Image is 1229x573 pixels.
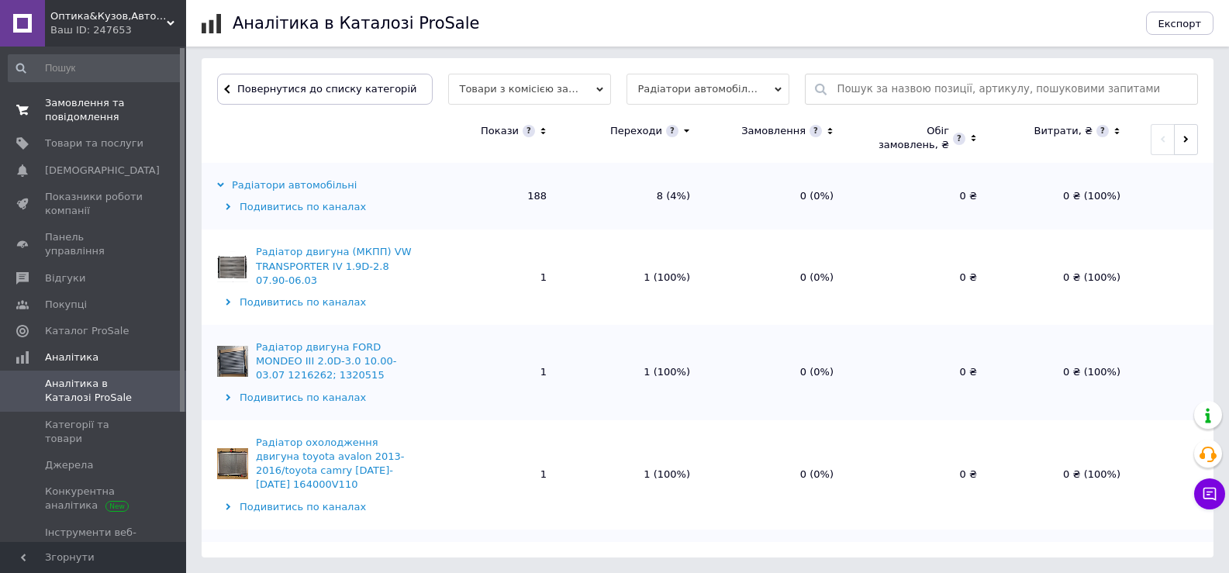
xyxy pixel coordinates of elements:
[45,458,93,472] span: Джерела
[217,500,415,514] div: Подивитись по каналах
[45,485,143,513] span: Конкурентна аналітика
[233,14,479,33] h1: Аналітика в Каталозі ProSale
[993,230,1136,325] td: 0 ₴ (100%)
[419,325,562,420] td: 1
[45,164,160,178] span: [DEMOGRAPHIC_DATA]
[849,163,993,230] td: 0 ₴
[627,74,789,105] span: Радіатори автомобільні
[233,83,416,95] span: Повернутися до списку категорій
[45,377,143,405] span: Аналітика в Каталозі ProSale
[217,448,248,479] img: Радіатор охолодження двигуна toyota avalon 2013-2016/toyota camry 2012-2017 164000V110
[256,436,415,492] div: Радіатор охолодження двигуна toyota avalon 2013-2016/toyota camry [DATE]-[DATE] 164000V110
[1194,478,1225,509] button: Чат з покупцем
[45,526,143,554] span: Інструменти веб-аналітики
[217,74,433,105] button: Повернутися до списку категорій
[481,124,519,138] div: Покази
[419,420,562,530] td: 1
[419,230,562,325] td: 1
[45,298,87,312] span: Покупці
[45,271,85,285] span: Відгуки
[217,346,248,377] img: Радіатор двигуна FORD MONDEO III 2.0D-3.0 10.00-03.07 1216262; 1320515
[610,124,662,138] div: Переходи
[217,251,248,282] img: Радіатор двигуна (МКПП) VW TRANSPORTER IV 1.9D-2.8 07.90-06.03
[706,420,849,530] td: 0 (0%)
[865,124,949,152] div: Обіг замовлень, ₴
[45,136,143,150] span: Товари та послуги
[562,325,706,420] td: 1 (100%)
[256,245,415,288] div: Радіатор двигуна (МКПП) VW TRANSPORTER IV 1.9D-2.8 07.90-06.03
[419,163,562,230] td: 188
[562,163,706,230] td: 8 (4%)
[50,9,167,23] span: Оптика&Кузов,Автозона
[217,200,415,214] div: Подивитись по каналах
[849,230,993,325] td: 0 ₴
[741,124,806,138] div: Замовлення
[256,340,415,383] div: Радіатор двигуна FORD MONDEO III 2.0D-3.0 10.00-03.07 1216262; 1320515
[562,420,706,530] td: 1 (100%)
[45,418,143,446] span: Категорії та товари
[45,230,143,258] span: Панель управління
[1034,124,1093,138] div: Витрати, ₴
[706,325,849,420] td: 0 (0%)
[217,391,415,405] div: Подивитись по каналах
[1158,18,1202,29] span: Експорт
[562,230,706,325] td: 1 (100%)
[849,325,993,420] td: 0 ₴
[45,350,98,364] span: Аналітика
[706,163,849,230] td: 0 (0%)
[837,74,1189,104] input: Пошук за назвою позиції, артикулу, пошуковими запитами
[45,190,143,218] span: Показники роботи компанії
[993,325,1136,420] td: 0 ₴ (100%)
[1146,12,1214,35] button: Експорт
[45,324,129,338] span: Каталог ProSale
[8,54,183,82] input: Пошук
[993,163,1136,230] td: 0 ₴ (100%)
[448,74,611,105] span: Товари з комісією за замовлення
[993,420,1136,530] td: 0 ₴ (100%)
[45,96,143,124] span: Замовлення та повідомлення
[706,230,849,325] td: 0 (0%)
[50,23,186,37] div: Ваш ID: 247653
[849,420,993,530] td: 0 ₴
[217,178,357,192] div: Радіатори автомобільні
[217,295,415,309] div: Подивитись по каналах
